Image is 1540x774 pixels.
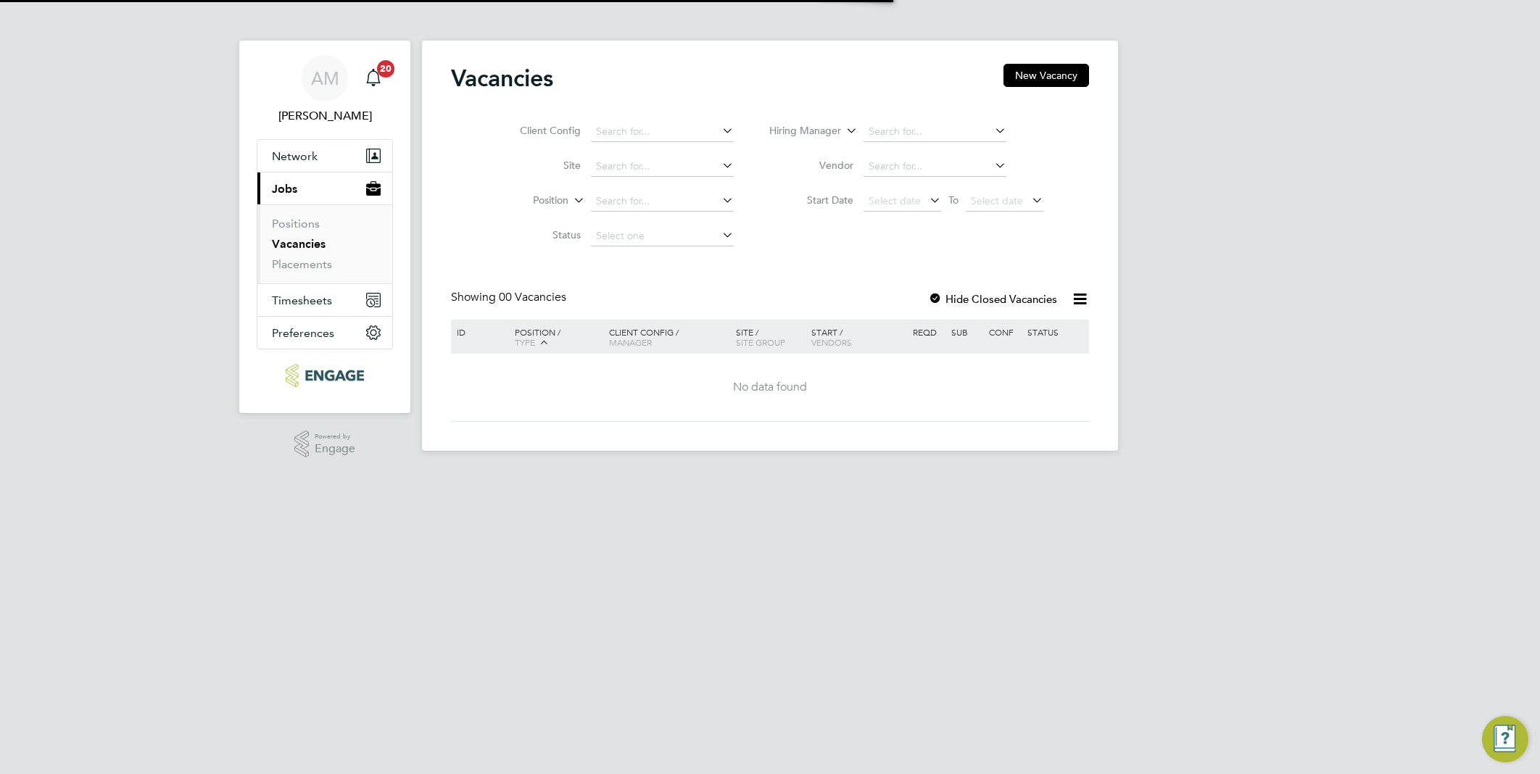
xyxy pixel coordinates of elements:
[311,69,339,88] span: AM
[257,317,392,349] button: Preferences
[453,320,504,344] div: ID
[1482,716,1528,762] button: Engage Resource Center
[591,157,734,177] input: Search for...
[257,364,393,387] a: Go to home page
[864,157,1006,177] input: Search for...
[944,191,963,209] span: To
[359,55,388,101] a: 20
[239,41,410,413] nav: Main navigation
[758,124,841,138] label: Hiring Manager
[869,194,921,207] span: Select date
[272,257,332,271] a: Placements
[591,226,734,246] input: Select one
[453,380,1087,395] div: No data found
[948,320,985,344] div: Sub
[451,290,569,305] div: Showing
[736,336,785,348] span: Site Group
[591,191,734,212] input: Search for...
[928,292,1057,306] label: Hide Closed Vacancies
[257,140,392,172] button: Network
[377,60,394,78] span: 20
[257,55,393,125] a: AM[PERSON_NAME]
[485,193,568,208] label: Position
[272,182,297,196] span: Jobs
[499,290,566,304] span: 00 Vacancies
[272,294,332,307] span: Timesheets
[272,326,334,340] span: Preferences
[272,217,320,230] a: Positions
[497,228,581,241] label: Status
[315,443,355,455] span: Engage
[497,159,581,172] label: Site
[515,336,535,348] span: Type
[315,430,355,443] span: Powered by
[497,124,581,137] label: Client Config
[609,336,652,348] span: Manager
[971,194,1023,207] span: Select date
[504,320,605,356] div: Position /
[985,320,1023,344] div: Conf
[770,193,853,207] label: Start Date
[257,284,392,316] button: Timesheets
[272,237,326,251] a: Vacancies
[864,122,1006,142] input: Search for...
[1024,320,1087,344] div: Status
[1003,64,1089,87] button: New Vacancy
[909,320,947,344] div: Reqd
[811,336,852,348] span: Vendors
[286,364,363,387] img: ncclondon-logo-retina.png
[732,320,808,354] div: Site /
[294,430,356,458] a: Powered byEngage
[257,204,392,283] div: Jobs
[770,159,853,172] label: Vendor
[257,107,393,125] span: Anthony McAlmont
[257,172,392,204] button: Jobs
[808,320,909,354] div: Start /
[591,122,734,142] input: Search for...
[605,320,732,354] div: Client Config /
[272,149,318,163] span: Network
[451,64,553,93] h2: Vacancies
